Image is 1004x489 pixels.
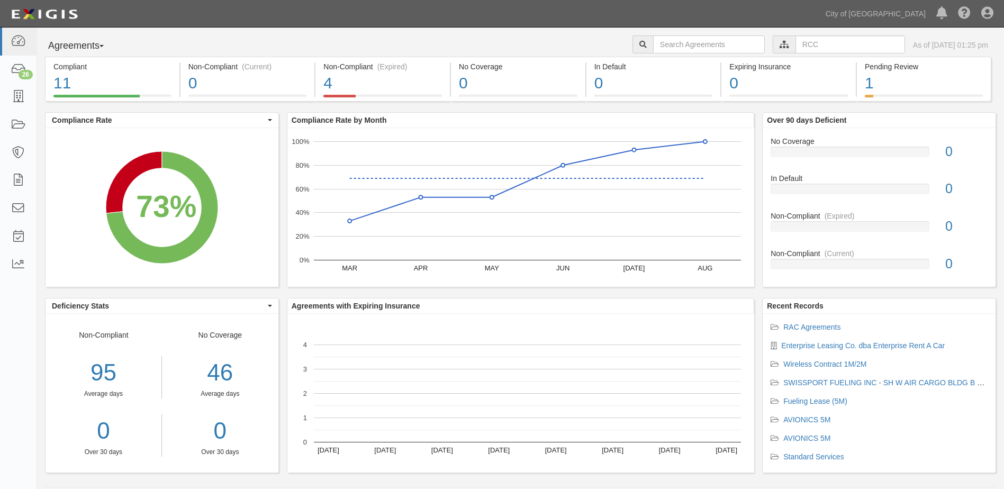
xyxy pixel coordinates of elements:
[170,356,270,390] div: 46
[46,356,161,390] div: 95
[586,95,721,103] a: In Default0
[431,446,453,454] text: [DATE]
[52,115,265,125] span: Compliance Rate
[45,35,124,57] button: Agreements
[53,61,171,72] div: Compliant
[783,434,830,442] a: AVIONICS 5M
[46,113,278,128] button: Compliance Rate
[771,173,988,211] a: In Default0
[602,446,623,454] text: [DATE]
[545,446,567,454] text: [DATE]
[318,446,339,454] text: [DATE]
[716,446,737,454] text: [DATE]
[374,446,396,454] text: [DATE]
[771,136,988,174] a: No Coverage0
[721,95,856,103] a: Expiring Insurance0
[781,341,945,350] a: Enterprise Leasing Co. dba Enterprise Rent A Car
[729,61,848,72] div: Expiring Insurance
[783,415,830,424] a: AVIONICS 5M
[820,3,931,24] a: City of [GEOGRAPHIC_DATA]
[46,128,278,287] svg: A chart.
[783,397,847,405] a: Fueling Lease (5M)
[857,95,991,103] a: Pending Review1
[170,414,270,448] a: 0
[771,248,988,278] a: Non-Compliant(Current)0
[45,95,179,103] a: Compliant11
[783,323,840,331] a: RAC Agreements
[299,256,309,264] text: 0%
[292,138,310,146] text: 100%
[783,360,866,368] a: Wireless Contract 1M/2M
[556,264,569,272] text: JUN
[771,211,988,248] a: Non-Compliant(Expired)0
[763,248,996,259] div: Non-Compliant
[303,414,307,422] text: 1
[323,72,442,95] div: 4
[623,264,645,272] text: [DATE]
[46,390,161,399] div: Average days
[913,40,988,50] div: As of [DATE] 01:25 pm
[46,414,161,448] a: 0
[488,446,510,454] text: [DATE]
[937,142,996,161] div: 0
[594,61,713,72] div: In Default
[46,448,161,457] div: Over 30 days
[451,95,585,103] a: No Coverage0
[188,72,307,95] div: 0
[459,61,577,72] div: No Coverage
[825,248,854,259] div: (Current)
[295,161,309,169] text: 80%
[8,5,81,24] img: logo-5460c22ac91f19d4615b14bd174203de0afe785f0fc80cf4dbbc73dc1793850b.png
[937,217,996,236] div: 0
[292,116,387,124] b: Compliance Rate by Month
[170,390,270,399] div: Average days
[295,209,309,216] text: 40%
[315,95,450,103] a: Non-Compliant(Expired)4
[19,70,33,79] div: 26
[729,72,848,95] div: 0
[658,446,680,454] text: [DATE]
[303,390,307,397] text: 2
[783,452,844,461] a: Standard Services
[53,72,171,95] div: 11
[292,302,420,310] b: Agreements with Expiring Insurance
[698,264,712,272] text: AUG
[52,301,265,311] span: Deficiency Stats
[295,232,309,240] text: 20%
[136,185,196,228] div: 73%
[170,448,270,457] div: Over 30 days
[865,61,983,72] div: Pending Review
[763,173,996,184] div: In Default
[653,35,765,53] input: Search Agreements
[958,7,971,20] i: Help Center - Complianz
[162,330,278,457] div: No Coverage
[459,72,577,95] div: 0
[46,298,278,313] button: Deficiency Stats
[188,61,307,72] div: Non-Compliant (Current)
[937,179,996,198] div: 0
[484,264,499,272] text: MAY
[46,330,162,457] div: Non-Compliant
[937,255,996,274] div: 0
[594,72,713,95] div: 0
[323,61,442,72] div: Non-Compliant (Expired)
[865,72,983,95] div: 1
[303,438,307,446] text: 0
[303,365,307,373] text: 3
[287,128,754,287] svg: A chart.
[242,61,272,72] div: (Current)
[763,211,996,221] div: Non-Compliant
[287,314,754,473] svg: A chart.
[303,341,307,349] text: 4
[825,211,855,221] div: (Expired)
[763,136,996,147] div: No Coverage
[377,61,408,72] div: (Expired)
[180,95,315,103] a: Non-Compliant(Current)0
[767,302,824,310] b: Recent Records
[295,185,309,193] text: 60%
